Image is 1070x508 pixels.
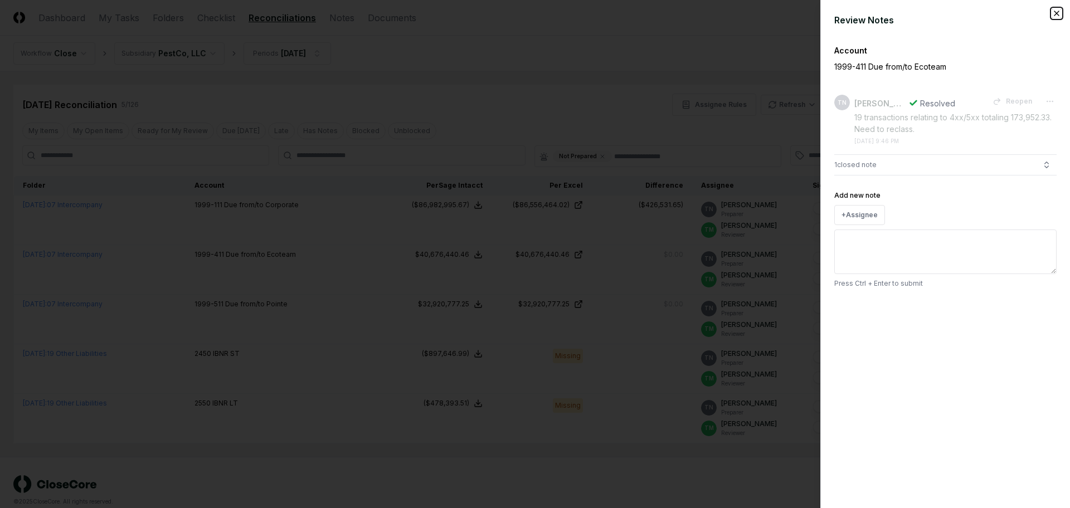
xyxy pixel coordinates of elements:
div: 19 transactions relating to 4xx/5xx totaling 173,952.33. Need to reclass. [854,111,1057,135]
p: Press Ctrl + Enter to submit [834,279,1057,289]
div: Review Notes [834,13,1057,27]
span: TN [838,99,847,107]
span: 1 closed note [834,160,877,170]
label: Add new note [834,191,881,199]
div: [DATE] 9:46 PM [854,137,899,145]
div: Account [834,45,1057,56]
button: Reopen [986,91,1039,111]
button: +Assignee [834,205,885,225]
div: [PERSON_NAME] [854,97,904,109]
p: 1999-411 Due from/to Ecoteam [834,61,1018,72]
div: Resolved [920,97,955,109]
